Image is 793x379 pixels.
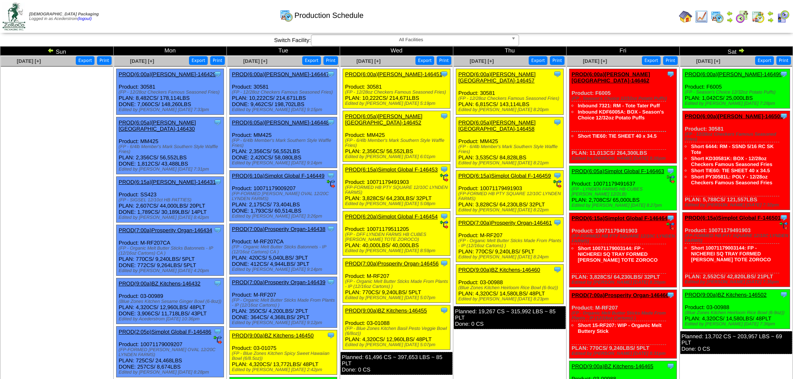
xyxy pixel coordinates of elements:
div: Edited by [PERSON_NAME] [DATE] 5:07pm [345,295,450,300]
a: PROD(6:15a)Simplot Global F-146459 [458,173,551,179]
div: (FP-FORMED HB PTY SQUARE 12/10C LYNDEN FARMS) [345,185,450,195]
div: Product: M-RF207 PLAN: 770CS / 9,240LBS / 5PLT [343,258,450,303]
img: calendarblend.gif [736,10,749,23]
img: Tooltip [440,306,448,315]
div: (FP-FORMED HB PTY SQUARE 12/10C LYNDEN FARMS) [458,191,563,201]
img: Tooltip [780,70,788,78]
img: Tooltip [327,118,335,126]
img: Tooltip [440,259,448,268]
img: calendarinout.gif [751,10,765,23]
div: (FP - Organic Melt Butter Sticks Batonnets - IP (12/16oz Cartons) CA ) [119,246,224,256]
img: ediSmall.gif [440,173,448,182]
div: Product: 03-01075 PLAN: 4,320CS / 13,772LBS / 48PLT [230,330,337,375]
div: Product: 10071179511205 PLAN: 40,000LBS / 40,000LBS [343,211,450,256]
div: (Blue Zones Kitchen Heirloom Rice Bowl (6-9oz)) [458,285,563,290]
div: Edited by [PERSON_NAME] [DATE] 3:26pm [232,214,337,219]
a: PROD(7:00a)Prosperity Organ-146439 [232,279,326,285]
button: Export [76,56,94,65]
img: Tooltip [214,70,222,78]
div: Product: 30581 PLAN: 10,222CS / 214,671LBS [343,69,450,109]
div: (FP - 12/28oz Checkers Famous Seasoned Fries) [345,90,450,95]
img: Tooltip [440,70,448,78]
img: ediSmall.gif [666,222,675,230]
img: ediSmall.gif [666,175,675,183]
img: Tooltip [214,279,222,287]
a: [DATE] [+] [470,58,494,64]
a: PROD(9:00a)BZ Kitchens-146460 [458,267,540,273]
img: arrowright.gif [726,17,733,23]
div: Product: MM425 PLAN: 2,356CS / 56,552LBS [343,111,450,162]
img: Tooltip [440,212,448,220]
a: PROD(6:05a)[PERSON_NAME][GEOGRAPHIC_DATA]-146452 [345,113,423,126]
a: PROD(7:00a)Prosperity Organ-146438 [232,226,326,232]
a: Short TIE60: TIE SHEET 40 x 34.5 [691,168,770,173]
a: PROD(6:15a)Simplot Global F-146464 [572,215,667,221]
button: Export [189,56,208,65]
div: Edited by [PERSON_NAME] [DATE] 8:22pm [458,208,563,213]
a: PROD(7:00a)Prosperity Organ-146456 [345,260,439,267]
div: (FP - Season's Choice 12/32oz Potato Puffs) [572,96,676,101]
img: Tooltip [327,171,335,180]
div: Product: F6005 PLAN: 1,042CS / 25,000LBS [683,69,790,109]
div: Product: SS423 PLAN: 2,607CS / 44,000LBS / 20PLT DONE: 1,789CS / 30,189LBS / 14PLT [117,177,224,223]
img: Tooltip [666,70,675,78]
div: Edited by [PERSON_NAME] [DATE] 8:20pm [458,107,563,112]
span: [DEMOGRAPHIC_DATA] Packaging [29,12,99,17]
div: (FP - 6/4lb Member's Mark Southern Style Waffle Fries) [458,144,563,154]
div: Edited by [PERSON_NAME] [DATE] 8:24pm [458,255,563,260]
img: zoroco-logo-small.webp [2,2,25,30]
div: Product: 10071179491903 PLAN: 3,828CS / 64,230LBS / 32PLT [569,213,677,287]
span: [DATE] [+] [356,58,380,64]
div: Edited by [PERSON_NAME] [DATE] 7:31pm [119,167,224,172]
img: Tooltip [666,214,675,222]
a: PROD(7:00a)Prosperity Organ-146434 [119,227,212,233]
div: Edited by [PERSON_NAME] [DATE] 7:35pm [685,280,790,285]
a: PROD(6:00a)[PERSON_NAME]-146429 [119,71,216,77]
div: Edited by [PERSON_NAME] [DATE] 8:29pm [572,280,676,285]
div: (FP-FORMED HB PTY SQUARE 12/10C LYNDEN FARMS) [572,234,676,244]
div: Product: MM425 PLAN: 3,535CS / 84,828LBS [456,117,564,168]
div: Edited by [PERSON_NAME] [DATE] 8:26pm [572,156,676,161]
div: Edited by [PERSON_NAME] [DATE] 8:21pm [458,161,563,166]
img: Tooltip [327,278,335,286]
a: Short KD30581K: BOX - 12/28oz Checkers Famous Seasoned Fries [691,156,772,167]
div: Edited by [PERSON_NAME] [DATE] 9:15pm [232,107,337,112]
img: arrowleft.gif [767,10,774,17]
div: (FP - 12/28oz Checkers Famous Seasoned Fries) [232,90,337,95]
div: (FP - Organic Melt Butter Sticks Made From Plants - IP (12/16oz Cartons) ) [572,311,676,321]
div: (FP-FORMED [PERSON_NAME] OVAL 12/20C LYNDEN FARMS) [119,347,224,357]
div: (FP - LYNDEN FARMS HB CUBES [PERSON_NAME] 12/2LB) [572,187,676,197]
a: (logout) [77,17,92,21]
div: Edited by [PERSON_NAME] [DATE] 8:27pm [572,203,676,208]
div: (FP-FORMED HB PTY SQUARE 12/10C LYNDEN FARMS) [685,233,790,243]
img: calendarprod.gif [280,9,293,22]
a: [DATE] [+] [17,58,41,64]
img: arrowleft.gif [47,47,54,54]
a: PROD(6:05a)[PERSON_NAME][GEOGRAPHIC_DATA]-146458 [458,119,536,132]
button: Export [755,56,774,65]
div: Edited by [PERSON_NAME] [DATE] 8:42pm [119,215,224,220]
a: PROD(9:00a)BZ Kitchens-146450 [232,332,314,339]
div: Edited by [PERSON_NAME] [DATE] 7:32pm [685,203,790,208]
div: (Blue Zones Kitchen Heirloom Rice Bowl (6-9oz)) [685,310,790,315]
div: Product: 10071179009207 PLAN: 725CS / 24,468LBS DONE: 257CS / 8,674LBS [117,327,224,377]
button: Print [663,56,678,65]
img: calendarprod.gif [711,10,724,23]
td: Mon [114,47,227,56]
a: Inbound 7321: RM - Tote Tater Puff [578,103,660,109]
div: Edited by [PERSON_NAME] [DATE] 5:19pm [345,101,450,106]
a: [DATE] [+] [696,58,720,64]
img: ediSmall.gif [214,336,222,344]
a: PROD(2:05p)Simplot Global F-146486 [119,329,211,335]
div: Product: M-RF207 PLAN: 770CS / 9,240LBS / 5PLT [456,218,564,262]
div: Edited by [PERSON_NAME] [DATE] 9:12pm [232,320,337,325]
div: Product: MM425 PLAN: 2,356CS / 56,552LBS DONE: 2,420CS / 58,080LBS [230,117,337,168]
a: PROD(6:00a)[PERSON_NAME]-146500 [685,113,783,119]
td: Tue [227,47,340,56]
div: Product: 30581 PLAN: 8,482CS / 178,114LBS DONE: 7,060CS / 148,260LBS [117,69,224,115]
img: Tooltip [440,112,448,120]
img: Tooltip [553,265,562,274]
div: (Blue Zones Kitchen Sesame Ginger Bowl (6-8oz)) [119,299,224,304]
img: Tooltip [666,167,675,175]
div: Product: 10071179491903 PLAN: 2,552CS / 42,820LBS / 21PLT [683,213,790,287]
